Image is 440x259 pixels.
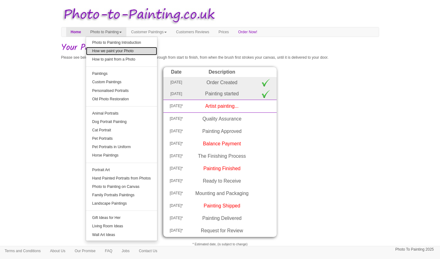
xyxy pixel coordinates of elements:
a: Wall Art Ideas [86,231,157,239]
a: Home [66,27,86,37]
a: Horse Paintings [86,151,157,160]
a: Landscape Paintings [86,199,157,208]
img: Done [261,90,270,98]
td: [DATE]* [163,100,189,112]
td: [DATE]* [163,200,189,212]
a: Living Room Ideas [86,222,157,230]
td: [DATE]* [163,162,189,175]
td: [DATE]* [163,112,189,125]
td: Painting Delivered [189,212,255,225]
a: Jobs [117,246,134,256]
a: About Us [45,246,70,256]
img: To Do [261,176,270,186]
img: To Do [261,127,270,136]
a: Our Promise [70,246,100,256]
a: Prices [214,27,234,37]
a: Hand Painted Portraits from Photos [86,174,157,183]
img: Done [261,79,270,87]
td: Request for Review [189,225,255,237]
td: Painting started [189,88,255,100]
a: Family Portraits Paintings [86,191,157,199]
td: The Finishing Process [189,150,255,162]
img: To Do [261,201,270,211]
p: * Estimated date, (is subject to change) You will receive an email from us when each of the steps... [64,242,376,251]
td: [DATE]* [163,125,189,138]
img: To Do [261,114,270,124]
a: Custom Paintings [86,78,157,86]
img: To Do [261,152,270,161]
a: Animal Portraits [86,109,157,118]
a: Photo to Painting [86,27,126,37]
img: To Do [261,139,270,148]
td: Mounting and Packaging [189,187,255,200]
a: FAQ [100,246,117,256]
a: Order Now! [234,27,262,37]
td: Order Created [189,77,255,88]
td: Quality Assurance [189,112,255,125]
a: Photo to Painting on Canvas [86,183,157,191]
td: [DATE] [163,77,189,88]
a: Old Photo Restoration [86,95,157,103]
td: [DATE]* [163,187,189,200]
a: Cat Portrait [86,126,157,134]
a: Pet Portraits in Uniform [86,143,157,151]
td: Painting Approved [189,125,255,138]
strong: Description [209,69,235,75]
td: [DATE] [163,88,189,100]
img: To Do [261,189,270,198]
td: [DATE]* [163,138,189,150]
p: Photo To Painting 2025 [395,246,434,253]
img: To Do [261,102,270,111]
td: Painting Shipped [189,200,255,212]
td: Painting Finished [189,162,255,175]
img: Photo to Painting [58,3,217,27]
img: To Do [261,214,270,223]
img: To Do [261,226,270,235]
a: Gift Ideas for Her [86,214,157,222]
a: Contact Us [134,246,162,256]
a: Customer Paintings [126,27,171,37]
td: Balance Payment [189,138,255,150]
h2: Your Painting [61,43,379,53]
a: Personalised Portraits [86,87,157,95]
p: Please see below each of the steps your painting will go through from start to finish, from when ... [61,54,379,61]
a: Dog Portrait Painting [86,118,157,126]
td: Ready to Receive [189,175,255,187]
td: [DATE]* [163,225,189,237]
td: [DATE]* [163,150,189,162]
a: How to paint from a Photo [86,55,157,64]
a: Photo to Painting Introduction [86,39,157,47]
strong: Date [171,69,182,75]
img: To Do [261,164,270,173]
a: Customers Reviews [171,27,214,37]
td: [DATE]* [163,175,189,187]
td: Artist painting... [189,100,255,112]
a: How we paint your Photo [86,47,157,55]
a: Paintings [86,70,157,78]
a: Pet Portraits [86,134,157,143]
td: [DATE]* [163,212,189,225]
a: Portrait Art [86,166,157,174]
